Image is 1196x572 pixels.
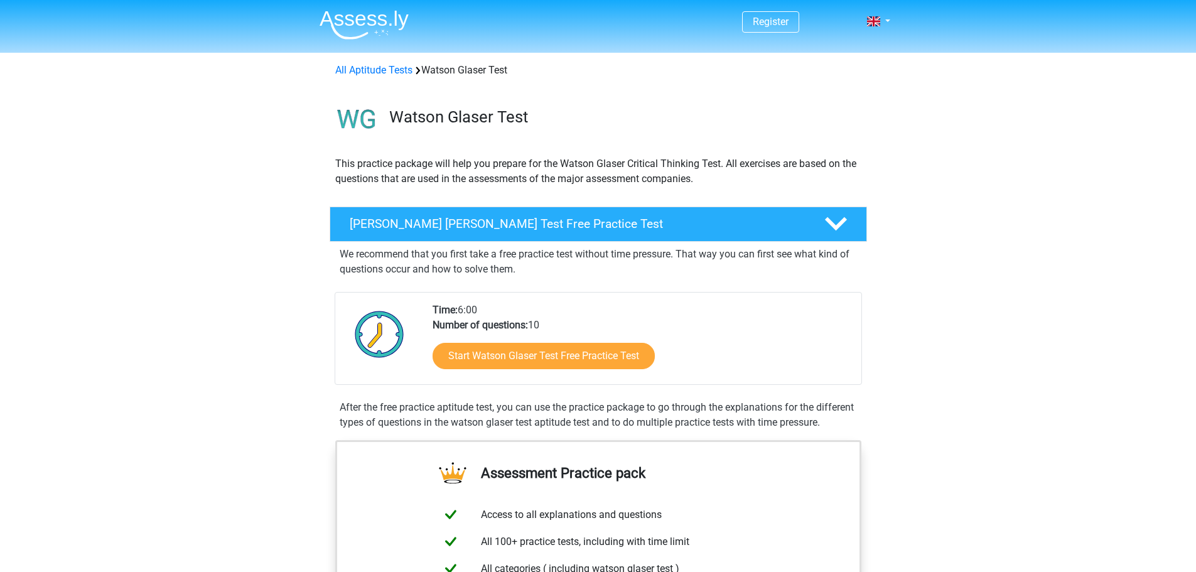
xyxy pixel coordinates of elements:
[340,247,857,277] p: We recommend that you first take a free practice test without time pressure. That way you can fir...
[330,93,384,146] img: watson glaser test
[335,156,861,186] p: This practice package will help you prepare for the Watson Glaser Critical Thinking Test. All exe...
[433,343,655,369] a: Start Watson Glaser Test Free Practice Test
[335,400,862,430] div: After the free practice aptitude test, you can use the practice package to go through the explana...
[433,304,458,316] b: Time:
[335,64,412,76] a: All Aptitude Tests
[348,303,411,365] img: Clock
[423,303,861,384] div: 6:00 10
[389,107,857,127] h3: Watson Glaser Test
[350,217,804,231] h4: [PERSON_NAME] [PERSON_NAME] Test Free Practice Test
[753,16,789,28] a: Register
[433,319,528,331] b: Number of questions:
[325,207,872,242] a: [PERSON_NAME] [PERSON_NAME] Test Free Practice Test
[320,10,409,40] img: Assessly
[330,63,866,78] div: Watson Glaser Test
